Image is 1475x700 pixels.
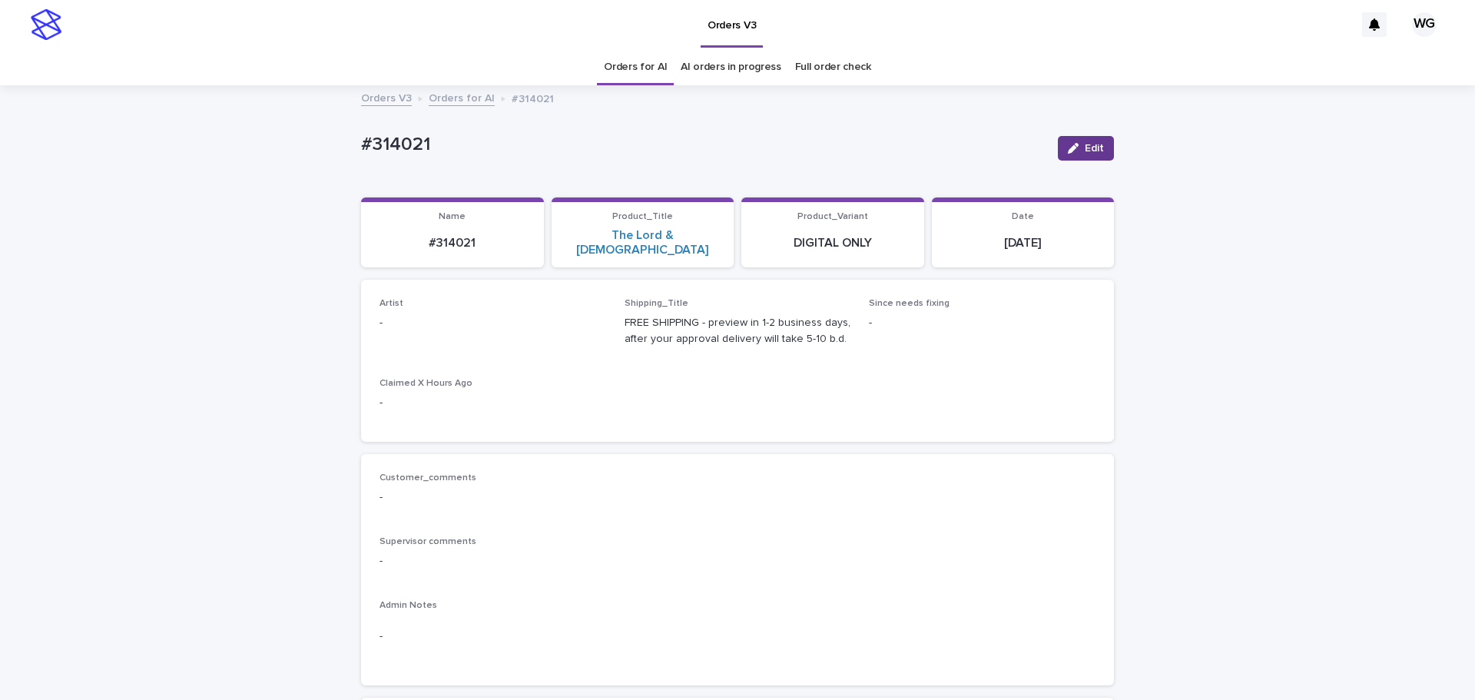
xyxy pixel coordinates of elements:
[625,315,851,347] p: FREE SHIPPING - preview in 1-2 business days, after your approval delivery will take 5-10 b.d.
[869,315,1095,331] p: -
[429,88,495,106] a: Orders for AI
[1412,12,1437,37] div: WG
[380,629,1095,645] p: -
[380,537,476,546] span: Supervisor comments
[604,49,667,85] a: Orders for AI
[380,299,403,308] span: Artist
[869,299,950,308] span: Since needs fixing
[1012,212,1034,221] span: Date
[625,299,688,308] span: Shipping_Title
[31,9,61,40] img: stacker-logo-s-only.png
[380,489,1095,506] p: -
[941,236,1105,250] p: [DATE]
[380,315,606,331] p: -
[380,601,437,610] span: Admin Notes
[380,473,476,483] span: Customer_comments
[380,395,606,411] p: -
[561,228,725,257] a: The Lord & [DEMOGRAPHIC_DATA]
[681,49,781,85] a: AI orders in progress
[1085,143,1104,154] span: Edit
[795,49,871,85] a: Full order check
[380,379,472,388] span: Claimed X Hours Ago
[797,212,868,221] span: Product_Variant
[1058,136,1114,161] button: Edit
[370,236,535,250] p: #314021
[612,212,673,221] span: Product_Title
[751,236,915,250] p: DIGITAL ONLY
[380,553,1095,569] p: -
[439,212,466,221] span: Name
[361,88,412,106] a: Orders V3
[512,89,554,106] p: #314021
[361,134,1046,156] p: #314021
